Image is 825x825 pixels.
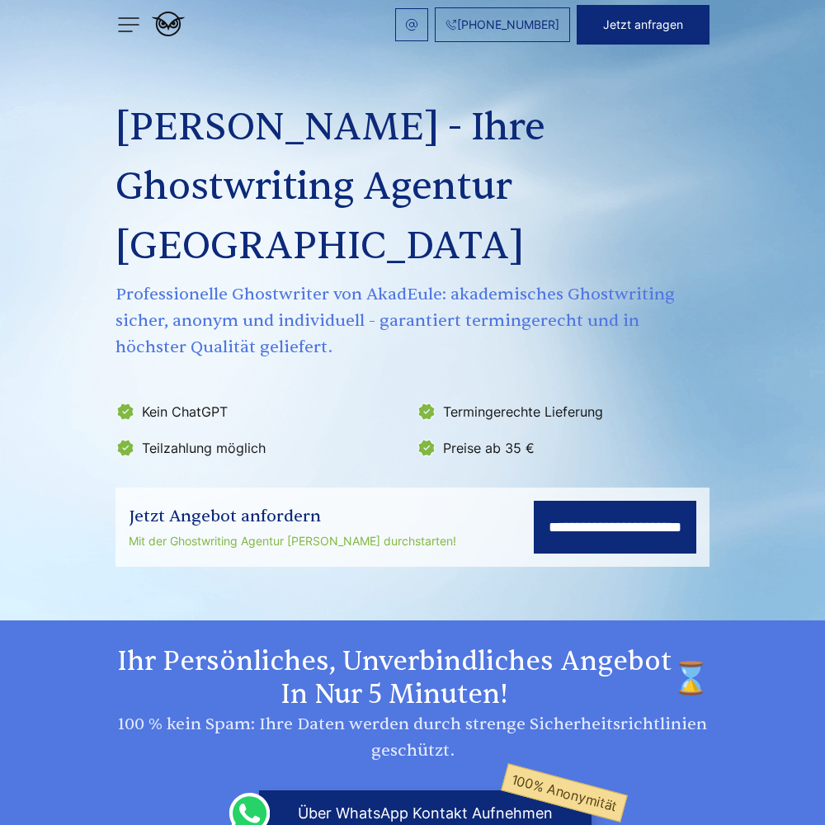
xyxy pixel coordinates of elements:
[115,98,709,276] h1: [PERSON_NAME] - Ihre Ghostwriting Agentur [GEOGRAPHIC_DATA]
[115,12,142,38] img: menu
[501,763,628,823] span: 100% Anonymität
[673,645,709,711] img: time
[405,18,418,31] img: email
[115,645,709,711] h2: Ihr persönliches, unverbindliches Angebot in nur 5 Minuten!
[115,435,407,461] li: Teilzahlung möglich
[115,281,709,361] span: Professionelle Ghostwriter von AkadEule: akademisches Ghostwriting sicher, anonym und individuell...
[129,503,456,530] div: Jetzt Angebot anfordern
[457,18,559,31] span: [PHONE_NUMBER]
[115,398,407,425] li: Kein ChatGPT
[129,531,456,551] div: Mit der Ghostwriting Agentur [PERSON_NAME] durchstarten!
[435,7,570,42] a: [PHONE_NUMBER]
[417,435,708,461] li: Preise ab 35 €
[577,5,709,45] button: Jetzt anfragen
[115,711,709,764] div: 100 % kein Spam: Ihre Daten werden durch strenge Sicherheitsrichtlinien geschützt.
[445,19,457,31] img: Phone
[152,12,185,36] img: logo
[417,398,708,425] li: Termingerechte Lieferung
